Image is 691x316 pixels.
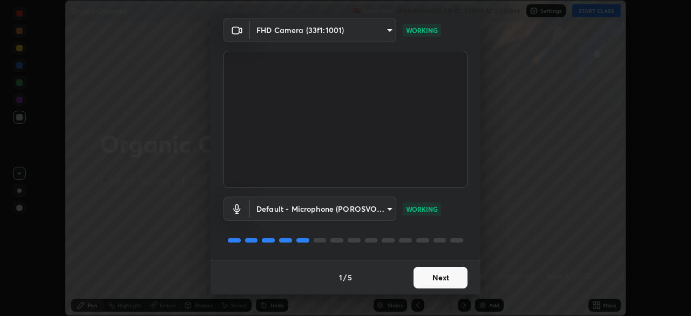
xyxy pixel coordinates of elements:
button: Next [414,267,468,288]
p: WORKING [406,25,438,35]
h4: 5 [348,272,352,283]
h4: / [343,272,347,283]
div: FHD Camera (33f1:1001) [250,18,396,42]
div: FHD Camera (33f1:1001) [250,197,396,221]
p: WORKING [406,204,438,214]
h4: 1 [339,272,342,283]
